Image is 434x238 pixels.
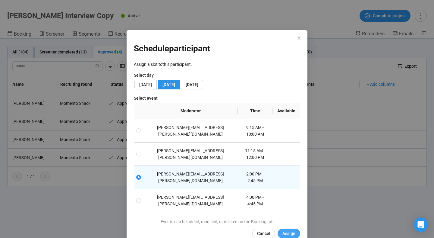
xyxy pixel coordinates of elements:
th: Moderator [143,103,238,119]
span: Cancel [257,230,270,237]
th: Time [238,103,272,119]
td: 4:00 PM - 4:45 PM [238,189,272,212]
td: 9:15 AM - 10:00 AM [238,119,272,143]
span: close [297,36,301,41]
div: Open Intercom Messenger [414,217,428,232]
button: Close [296,35,302,42]
span: [DATE] [139,82,152,87]
h1: Schedule participant [134,42,300,55]
td: 11:15 AM - 12:00 PM [238,143,272,166]
span: [DATE] [186,82,198,87]
td: [PERSON_NAME][EMAIL_ADDRESS][PERSON_NAME][DOMAIN_NAME] [143,166,238,189]
td: [PERSON_NAME][EMAIL_ADDRESS][PERSON_NAME][DOMAIN_NAME] [143,119,238,143]
p: Events can be added, modified, or deleted on the Booking tab [134,218,300,225]
span: Assign [282,230,295,237]
span: [DATE] [162,82,175,87]
p: Select day [134,72,300,79]
p: Assign a slot to this participant . [134,61,300,68]
td: [PERSON_NAME][EMAIL_ADDRESS][PERSON_NAME][DOMAIN_NAME] [143,143,238,166]
p: Select event [134,95,300,101]
td: [PERSON_NAME][EMAIL_ADDRESS][PERSON_NAME][DOMAIN_NAME] [143,189,238,212]
td: 2:00 PM - 2:45 PM [238,166,272,189]
th: Available [272,103,300,119]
